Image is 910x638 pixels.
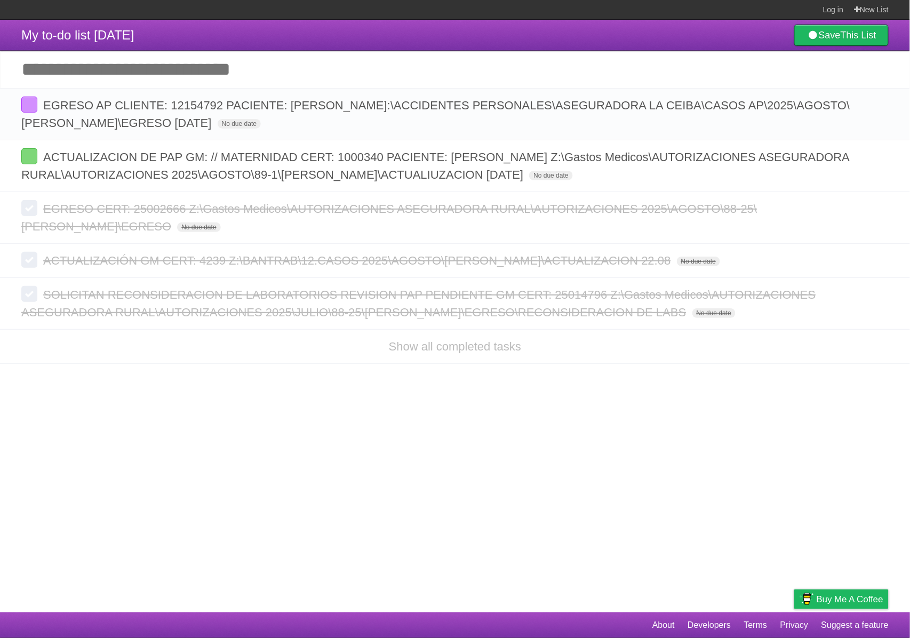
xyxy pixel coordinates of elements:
span: No due date [529,171,572,180]
span: ACTUALIZACION DE PAP GM: // MATERNIDAD CERT: 1000340 PACIENTE: [PERSON_NAME] Z:\Gastos Medicos\AU... [21,150,849,181]
span: ACTUALIZACIÓN GM CERT: 4239 Z:\BANTRAB\12.CASOS 2025\AGOSTO\[PERSON_NAME]\ACTUALIZACION 22.08 [43,254,674,267]
a: Terms [744,615,768,635]
a: SaveThis List [794,25,889,46]
label: Done [21,286,37,302]
b: This List [841,30,876,41]
span: SOLICITAN RECONSIDERACION DE LABORATORIOS REVISION PAP PENDIENTE GM CERT: 25014796 Z:\Gastos Medi... [21,288,816,319]
label: Done [21,200,37,216]
a: About [652,615,675,635]
a: Privacy [780,615,808,635]
img: Buy me a coffee [800,590,814,608]
span: My to-do list [DATE] [21,28,134,42]
span: No due date [218,119,261,129]
span: Buy me a coffee [817,590,883,609]
span: No due date [677,257,720,266]
a: Buy me a coffee [794,589,889,609]
span: No due date [177,222,220,232]
span: EGRESO CERT: 25002666 Z:\Gastos Medicos\AUTORIZACIONES ASEGURADORA RURAL\AUTORIZACIONES 2025\AGOS... [21,202,757,233]
a: Suggest a feature [821,615,889,635]
label: Done [21,97,37,113]
a: Show all completed tasks [389,340,521,353]
label: Done [21,148,37,164]
span: No due date [692,308,736,318]
a: Developers [688,615,731,635]
span: EGRESO AP CLIENTE: 12154792 PACIENTE: [PERSON_NAME]:\ACCIDENTES PERSONALES\ASEGURADORA LA CEIBA\C... [21,99,850,130]
label: Done [21,252,37,268]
